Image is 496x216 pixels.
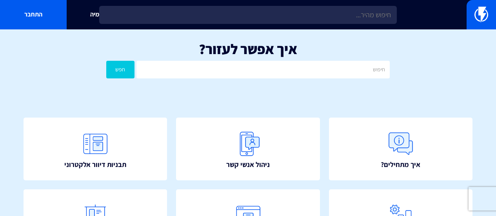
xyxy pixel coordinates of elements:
[12,41,484,57] h1: איך אפשר לעזור?
[24,118,167,181] a: תבניות דיוור אלקטרוני
[64,160,126,170] span: תבניות דיוור אלקטרוני
[226,160,270,170] span: ניהול אנשי קשר
[136,61,390,78] input: חיפוש
[381,160,420,170] span: איך מתחילים?
[106,61,134,78] button: חפש
[176,118,320,181] a: ניהול אנשי קשר
[99,6,397,24] input: חיפוש מהיר...
[329,118,472,181] a: איך מתחילים?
